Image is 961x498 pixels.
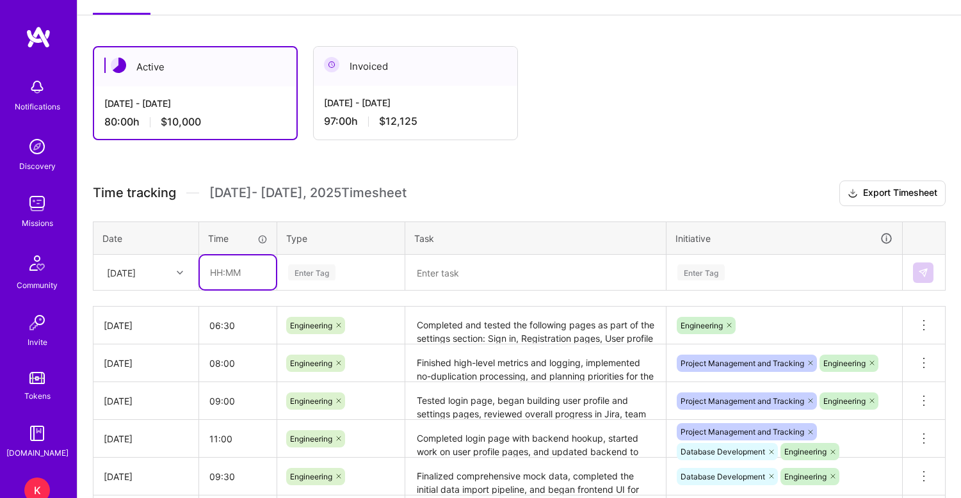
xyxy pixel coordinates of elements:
span: $10,000 [161,115,201,129]
span: Engineering [681,321,723,330]
span: Engineering [823,396,866,406]
div: Community [17,278,58,292]
textarea: Tested login page, began building user profile and settings pages, reviewed overall progress in J... [407,383,665,419]
div: Time [208,232,268,245]
input: HH:MM [199,346,277,380]
span: Database Development [681,472,765,481]
img: Community [22,248,52,278]
div: Active [94,47,296,86]
i: icon Chevron [177,269,183,276]
img: Invoiced [324,57,339,72]
img: guide book [24,421,50,446]
div: Notifications [15,100,60,113]
div: Enter Tag [677,262,725,282]
input: HH:MM [199,384,277,418]
div: 97:00 h [324,115,507,128]
textarea: Finalized comprehensive mock data, completed the initial data import pipeline, and began frontend... [407,459,665,494]
th: Type [277,221,405,255]
span: $12,125 [379,115,417,128]
span: Project Management and Tracking [681,427,804,437]
div: [DATE] [104,357,188,370]
img: bell [24,74,50,100]
div: [DATE] [104,394,188,408]
img: discovery [24,134,50,159]
div: [DATE] - [DATE] [104,97,286,110]
span: Project Management and Tracking [681,358,804,368]
span: Engineering [290,434,332,444]
textarea: Completed and tested the following pages as part of the settings section: Sign in, Registration p... [407,308,665,343]
div: [DATE] - [DATE] [324,96,507,109]
span: Engineering [290,321,332,330]
div: Invoiced [314,47,517,86]
div: Discovery [19,159,56,173]
span: Project Management and Tracking [681,396,804,406]
input: HH:MM [199,422,277,456]
button: Export Timesheet [839,181,946,206]
div: [DATE] [104,470,188,483]
div: Tokens [24,389,51,403]
textarea: Finished high-level metrics and logging, implemented no-duplication processing, and planning prio... [407,346,665,381]
div: Invite [28,335,47,349]
div: Missions [22,216,53,230]
span: Database Development [681,447,765,456]
span: Engineering [290,396,332,406]
span: Engineering [290,472,332,481]
img: logo [26,26,51,49]
input: HH:MM [199,309,277,342]
input: HH:MM [199,460,277,494]
div: Enter Tag [288,262,335,282]
div: [DATE] [107,266,136,279]
span: [DATE] - [DATE] , 2025 Timesheet [209,185,407,201]
img: teamwork [24,191,50,216]
div: [DATE] [104,432,188,446]
img: Submit [918,268,928,278]
span: Engineering [823,358,866,368]
div: [DATE] [104,319,188,332]
span: Time tracking [93,185,176,201]
span: Engineering [784,472,827,481]
div: 80:00 h [104,115,286,129]
th: Date [93,221,199,255]
span: Engineering [290,358,332,368]
th: Task [405,221,666,255]
span: Engineering [784,447,827,456]
input: HH:MM [200,255,276,289]
img: Invite [24,310,50,335]
div: [DOMAIN_NAME] [6,446,69,460]
textarea: Completed login page with backend hookup, started work on user profile pages, and updated backend... [407,421,665,456]
i: icon Download [848,187,858,200]
img: Active [111,58,126,73]
div: Initiative [675,231,893,246]
img: tokens [29,372,45,384]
